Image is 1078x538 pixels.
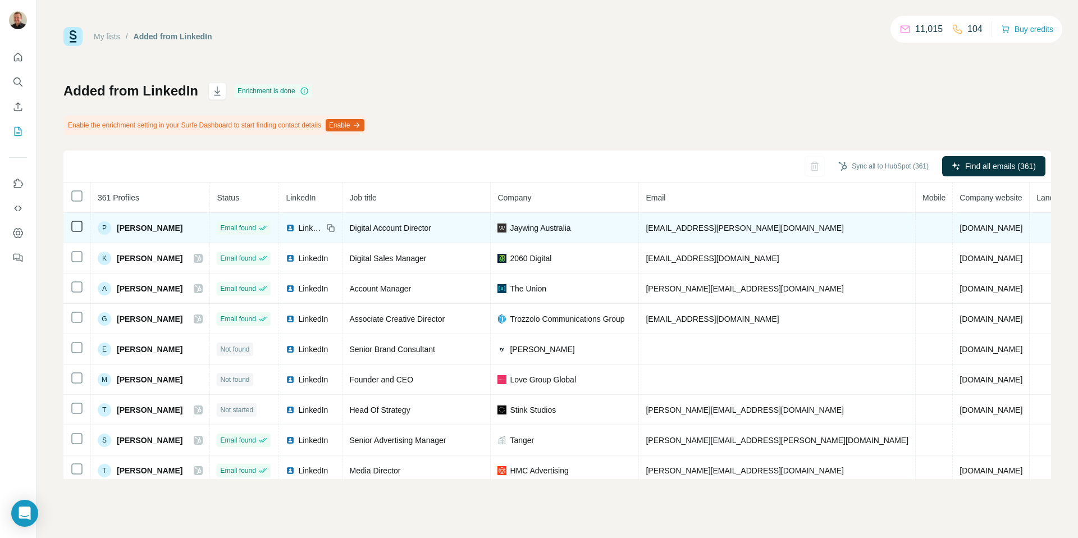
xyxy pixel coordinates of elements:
[234,84,312,98] div: Enrichment is done
[646,314,779,323] span: [EMAIL_ADDRESS][DOMAIN_NAME]
[349,436,446,445] span: Senior Advertising Manager
[497,375,506,384] img: company-logo
[497,284,506,293] img: company-logo
[117,374,182,385] span: [PERSON_NAME]
[286,405,295,414] img: LinkedIn logo
[510,465,568,476] span: HMC Advertising
[220,466,255,476] span: Email found
[960,314,1022,323] span: [DOMAIN_NAME]
[326,119,364,131] button: Enable
[298,404,328,416] span: LinkedIn
[98,252,111,265] div: K
[922,193,945,202] span: Mobile
[63,116,367,135] div: Enable the enrichment setting in your Surfe Dashboard to start finding contact details
[286,345,295,354] img: LinkedIn logo
[98,343,111,356] div: E
[98,434,111,447] div: S
[9,174,27,194] button: Use Surfe on LinkedIn
[286,224,295,232] img: LinkedIn logo
[286,284,295,293] img: LinkedIn logo
[1036,193,1066,202] span: Landline
[98,403,111,417] div: T
[126,31,128,42] li: /
[11,500,38,527] div: Open Intercom Messenger
[98,312,111,326] div: G
[497,254,506,263] img: company-logo
[965,161,1036,172] span: Find all emails (361)
[510,222,570,234] span: Jaywing Australia
[349,466,400,475] span: Media Director
[960,345,1022,354] span: [DOMAIN_NAME]
[98,221,111,235] div: P
[497,466,506,475] img: company-logo
[117,222,182,234] span: [PERSON_NAME]
[220,375,249,385] span: Not found
[942,156,1045,176] button: Find all emails (361)
[349,284,411,293] span: Account Manager
[9,248,27,268] button: Feedback
[510,404,556,416] span: Stink Studios
[646,436,908,445] span: [PERSON_NAME][EMAIL_ADDRESS][PERSON_NAME][DOMAIN_NAME]
[510,283,546,294] span: The Union
[134,31,212,42] div: Added from LinkedIn
[117,283,182,294] span: [PERSON_NAME]
[1001,21,1053,37] button: Buy credits
[349,254,426,263] span: Digital Sales Manager
[286,436,295,445] img: LinkedIn logo
[497,193,531,202] span: Company
[497,224,506,232] img: company-logo
[497,405,506,414] img: company-logo
[98,464,111,477] div: T
[9,47,27,67] button: Quick start
[960,375,1022,384] span: [DOMAIN_NAME]
[9,97,27,117] button: Enrich CSV
[9,11,27,29] img: Avatar
[497,314,506,323] img: company-logo
[298,344,328,355] span: LinkedIn
[960,193,1022,202] span: Company website
[117,313,182,325] span: [PERSON_NAME]
[960,254,1022,263] span: [DOMAIN_NAME]
[117,435,182,446] span: [PERSON_NAME]
[9,198,27,218] button: Use Surfe API
[94,32,120,41] a: My lists
[220,405,253,415] span: Not started
[298,465,328,476] span: LinkedIn
[510,313,624,325] span: Trozzolo Communications Group
[286,193,316,202] span: LinkedIn
[960,284,1022,293] span: [DOMAIN_NAME]
[9,72,27,92] button: Search
[117,344,182,355] span: [PERSON_NAME]
[349,405,410,414] span: Head Of Strategy
[646,284,843,293] span: [PERSON_NAME][EMAIL_ADDRESS][DOMAIN_NAME]
[220,314,255,324] span: Email found
[349,345,435,354] span: Senior Brand Consultant
[286,314,295,323] img: LinkedIn logo
[98,193,139,202] span: 361 Profiles
[960,466,1022,475] span: [DOMAIN_NAME]
[286,466,295,475] img: LinkedIn logo
[349,314,445,323] span: Associate Creative Director
[960,224,1022,232] span: [DOMAIN_NAME]
[349,193,376,202] span: Job title
[63,82,198,100] h1: Added from LinkedIn
[98,373,111,386] div: M
[117,404,182,416] span: [PERSON_NAME]
[497,345,506,354] img: company-logo
[286,375,295,384] img: LinkedIn logo
[510,344,574,355] span: [PERSON_NAME]
[9,121,27,142] button: My lists
[349,375,413,384] span: Founder and CEO
[220,284,255,294] span: Email found
[510,253,551,264] span: 2060 Digital
[646,224,843,232] span: [EMAIL_ADDRESS][PERSON_NAME][DOMAIN_NAME]
[117,465,182,476] span: [PERSON_NAME]
[298,222,323,234] span: LinkedIn
[298,253,328,264] span: LinkedIn
[217,193,239,202] span: Status
[349,224,431,232] span: Digital Account Director
[286,254,295,263] img: LinkedIn logo
[63,27,83,46] img: Surfe Logo
[220,435,255,445] span: Email found
[9,223,27,243] button: Dashboard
